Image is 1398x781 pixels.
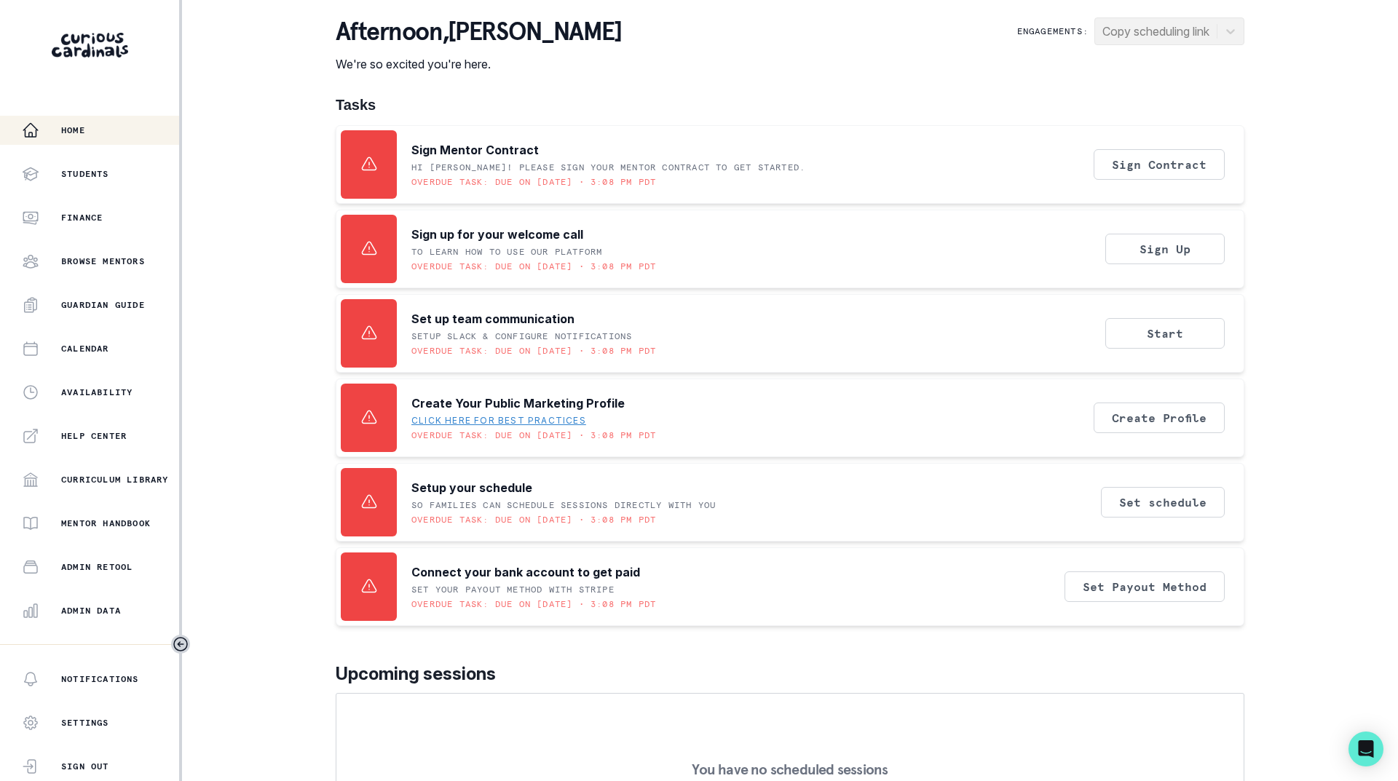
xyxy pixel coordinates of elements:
button: Set schedule [1101,487,1225,518]
p: Sign Mentor Contract [411,141,539,159]
p: Settings [61,717,109,729]
p: Availability [61,386,133,398]
p: Overdue task: Due on [DATE] • 3:08 PM PDT [411,261,656,272]
p: Curriculum Library [61,474,169,485]
p: Help Center [61,430,127,442]
p: Mentor Handbook [61,518,151,529]
p: Home [61,124,85,136]
p: Overdue task: Due on [DATE] • 3:08 PM PDT [411,598,656,610]
p: Sign Out [61,761,109,772]
h1: Tasks [336,96,1244,114]
p: You have no scheduled sessions [692,762,888,777]
p: Setup Slack & Configure Notifications [411,330,632,342]
p: Sign up for your welcome call [411,226,583,243]
p: Create Your Public Marketing Profile [411,395,625,412]
p: To learn how to use our platform [411,246,602,258]
div: Open Intercom Messenger [1348,732,1383,766]
button: Set Payout Method [1065,571,1225,602]
a: Click here for best practices [411,415,586,427]
p: Engagements: [1017,25,1089,37]
p: Notifications [61,673,139,685]
p: Set your payout method with Stripe [411,584,615,595]
button: Sign Up [1105,234,1225,264]
p: SO FAMILIES CAN SCHEDULE SESSIONS DIRECTLY WITH YOU [411,499,716,511]
p: Admin Data [61,605,121,617]
p: Admin Retool [61,561,133,573]
p: Set up team communication [411,310,574,328]
button: Sign Contract [1094,149,1225,180]
p: Connect your bank account to get paid [411,563,640,581]
img: Curious Cardinals Logo [52,33,128,58]
p: Overdue task: Due on [DATE] • 3:08 PM PDT [411,176,656,188]
p: Calendar [61,343,109,354]
p: Overdue task: Due on [DATE] • 3:08 PM PDT [411,514,656,526]
button: Toggle sidebar [171,635,190,654]
p: Setup your schedule [411,479,532,496]
p: Finance [61,212,103,223]
p: Students [61,168,109,180]
p: Browse Mentors [61,255,145,267]
p: Overdue task: Due on [DATE] • 3:08 PM PDT [411,429,656,441]
p: Guardian Guide [61,299,145,311]
p: afternoon , [PERSON_NAME] [336,17,622,47]
p: We're so excited you're here. [336,55,622,73]
button: Create Profile [1094,403,1225,433]
p: Upcoming sessions [336,661,1244,687]
button: Start [1105,318,1225,349]
p: Overdue task: Due on [DATE] • 3:08 PM PDT [411,345,656,357]
p: Hi [PERSON_NAME]! Please sign your mentor contract to get started. [411,162,805,173]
